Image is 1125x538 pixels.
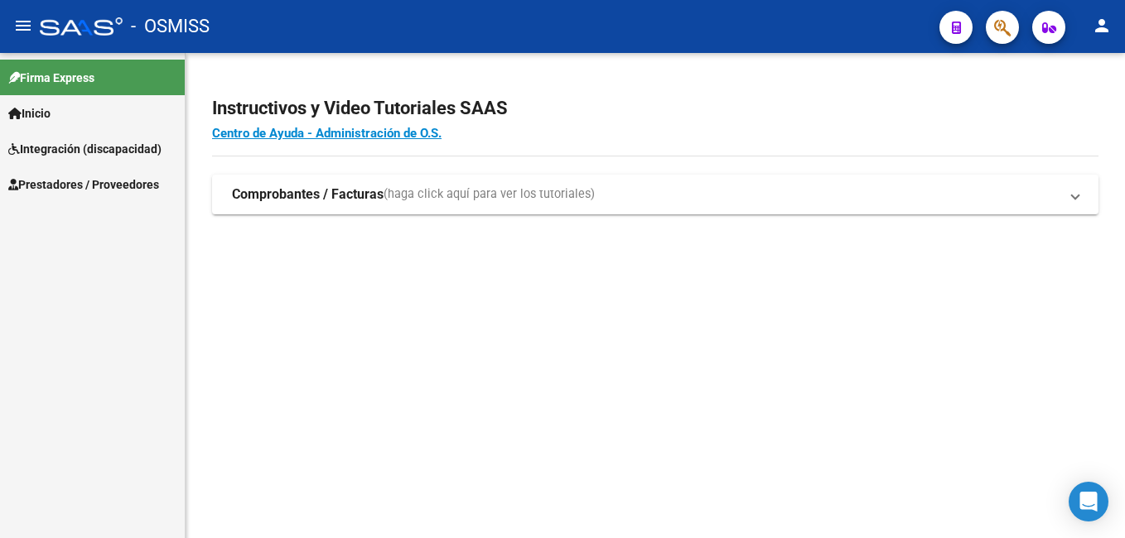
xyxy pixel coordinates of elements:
mat-icon: menu [13,16,33,36]
a: Centro de Ayuda - Administración de O.S. [212,126,442,141]
span: (haga click aquí para ver los tutoriales) [384,185,595,204]
span: - OSMISS [131,8,210,45]
span: Inicio [8,104,51,122]
span: Firma Express [8,69,94,87]
mat-expansion-panel-header: Comprobantes / Facturas(haga click aquí para ver los tutoriales) [212,175,1098,214]
span: Prestadores / Proveedores [8,175,159,194]
span: Integración (discapacidad) [8,140,162,158]
mat-icon: person [1092,16,1112,36]
strong: Comprobantes / Facturas [232,185,384,204]
div: Open Intercom Messenger [1069,482,1108,521]
h2: Instructivos y Video Tutoriales SAAS [212,93,1098,124]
